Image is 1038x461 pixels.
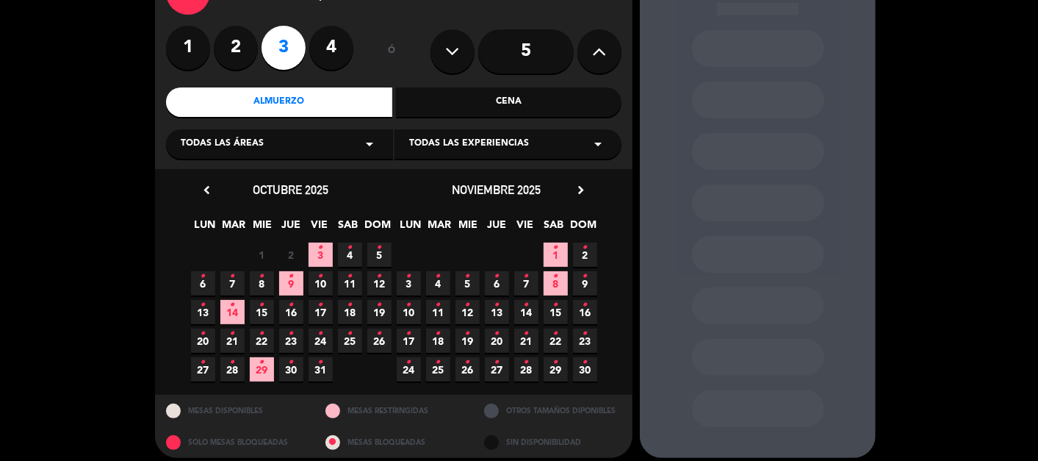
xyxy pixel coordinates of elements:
[253,182,329,197] span: octubre 2025
[309,271,333,296] span: 10
[524,322,529,346] i: •
[553,322,558,346] i: •
[544,243,568,267] span: 1
[309,26,353,70] label: 4
[367,329,392,353] span: 26
[191,357,215,382] span: 27
[485,216,509,240] span: JUE
[406,265,411,288] i: •
[250,271,274,296] span: 8
[155,395,314,426] div: MESAS DISPONIBLES
[583,322,588,346] i: •
[347,322,353,346] i: •
[259,265,264,288] i: •
[524,351,529,374] i: •
[426,271,450,296] span: 4
[314,395,474,426] div: MESAS RESTRINGIDAS
[338,329,362,353] span: 25
[397,329,421,353] span: 17
[494,322,500,346] i: •
[193,216,217,240] span: LUN
[406,351,411,374] i: •
[367,243,392,267] span: 5
[377,236,382,260] i: •
[318,322,323,346] i: •
[573,271,597,296] span: 9
[553,236,558,260] i: •
[220,329,245,353] span: 21
[250,329,274,353] span: 22
[250,300,274,324] span: 15
[309,329,333,353] span: 24
[279,300,303,324] span: 16
[201,265,206,288] i: •
[279,271,303,296] span: 9
[455,357,480,382] span: 26
[314,426,474,458] div: MESAS BLOQUEADAS
[279,216,303,240] span: JUE
[573,243,597,267] span: 2
[573,182,588,198] i: chevron_right
[259,351,264,374] i: •
[397,271,421,296] span: 3
[279,329,303,353] span: 23
[377,322,382,346] i: •
[465,322,470,346] i: •
[544,300,568,324] span: 15
[166,87,392,117] div: Almuerzo
[544,329,568,353] span: 22
[455,300,480,324] span: 12
[436,351,441,374] i: •
[409,137,529,151] span: Todas las experiencias
[309,243,333,267] span: 3
[289,351,294,374] i: •
[583,236,588,260] i: •
[289,265,294,288] i: •
[583,293,588,317] i: •
[318,265,323,288] i: •
[338,300,362,324] span: 18
[436,293,441,317] i: •
[589,135,607,153] i: arrow_drop_down
[377,293,382,317] i: •
[553,293,558,317] i: •
[406,322,411,346] i: •
[397,300,421,324] span: 10
[399,216,423,240] span: LUN
[456,216,480,240] span: MIE
[583,351,588,374] i: •
[465,293,470,317] i: •
[426,357,450,382] span: 25
[201,293,206,317] i: •
[220,271,245,296] span: 7
[191,271,215,296] span: 6
[377,265,382,288] i: •
[191,329,215,353] span: 20
[262,26,306,70] label: 3
[250,243,274,267] span: 1
[485,300,509,324] span: 13
[583,265,588,288] i: •
[453,182,541,197] span: noviembre 2025
[573,300,597,324] span: 16
[426,329,450,353] span: 18
[230,322,235,346] i: •
[251,216,275,240] span: MIE
[465,351,470,374] i: •
[367,300,392,324] span: 19
[494,351,500,374] i: •
[309,357,333,382] span: 31
[426,300,450,324] span: 11
[397,357,421,382] span: 24
[513,216,538,240] span: VIE
[199,182,215,198] i: chevron_left
[428,216,452,240] span: MAR
[485,271,509,296] span: 6
[553,351,558,374] i: •
[230,293,235,317] i: •
[318,236,323,260] i: •
[309,300,333,324] span: 17
[336,216,361,240] span: SAB
[494,293,500,317] i: •
[181,137,264,151] span: Todas las áreas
